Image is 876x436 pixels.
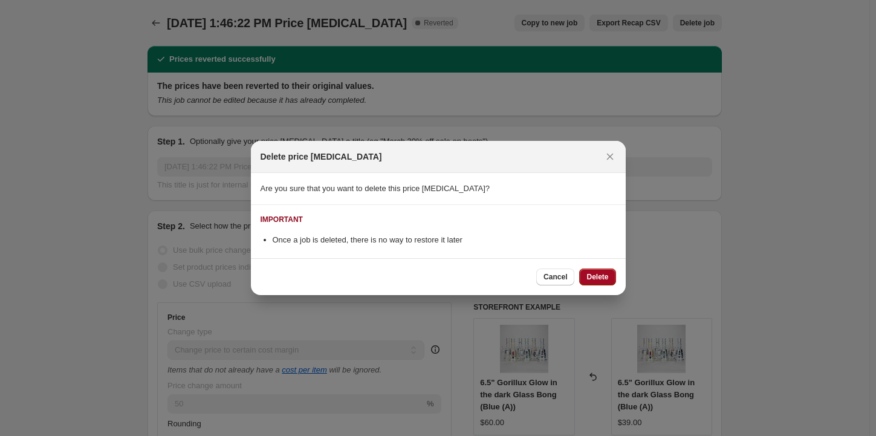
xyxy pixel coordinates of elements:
[273,234,616,246] li: Once a job is deleted, there is no way to restore it later
[579,268,615,285] button: Delete
[543,272,567,282] span: Cancel
[261,215,303,224] div: IMPORTANT
[261,151,382,163] h2: Delete price [MEDICAL_DATA]
[602,148,618,165] button: Close
[261,184,490,193] span: Are you sure that you want to delete this price [MEDICAL_DATA]?
[586,272,608,282] span: Delete
[536,268,574,285] button: Cancel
